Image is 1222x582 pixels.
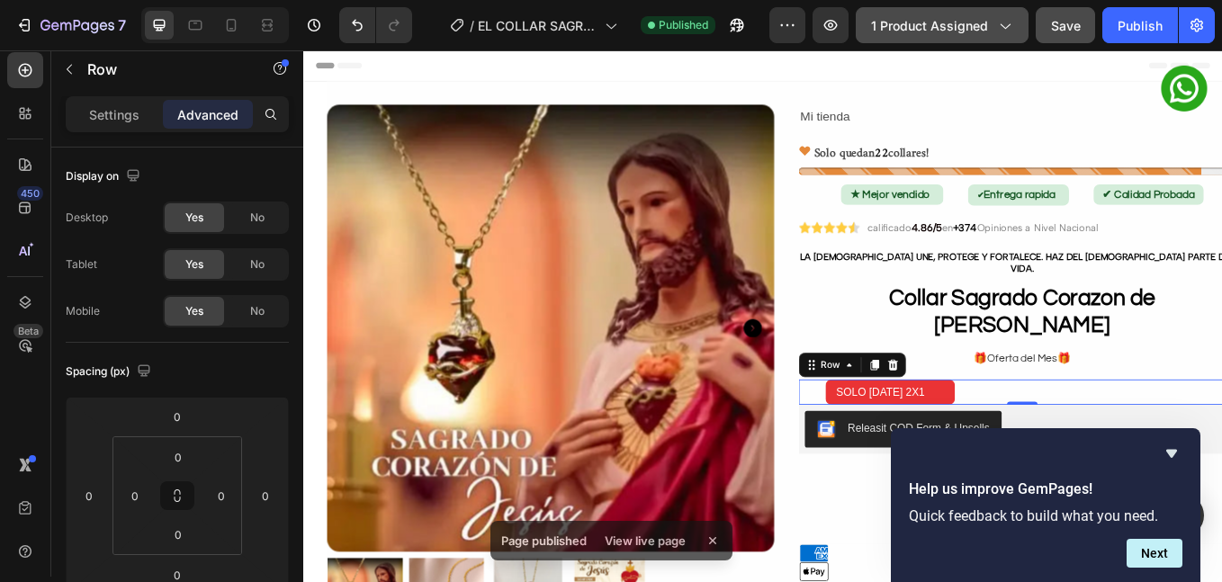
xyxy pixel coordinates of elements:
[66,256,97,273] div: Tablet
[185,256,203,273] span: Yes
[639,434,805,453] div: Releasit COD Form & Upsells
[909,443,1182,568] div: Help us improve GemPages!
[17,186,43,201] div: 450
[589,424,820,467] button: Releasit COD Form & Upsells
[750,201,762,215] span: en
[1102,7,1178,43] button: Publish
[581,517,1107,536] p: Publish the page to see the content.
[87,58,240,80] p: Row
[250,256,265,273] span: No
[714,201,750,215] strong: 4.86/5
[791,166,798,175] strong: ✔
[659,17,708,33] span: Published
[185,303,203,319] span: Yes
[66,210,108,226] div: Desktop
[1161,443,1182,464] button: Hide survey
[303,50,1222,582] iframe: Design area
[791,159,888,183] p: Entrega rapida ​
[871,16,988,35] span: 1 product assigned
[625,392,761,411] p: SOLO [DATE] 2X1
[599,104,734,130] p: Solo quedan collares!
[160,521,196,548] input: 0px
[339,7,412,43] div: Undo/Redo
[662,201,714,215] span: calificado
[250,210,265,226] span: No
[478,16,598,35] span: EL COLLAR SAGRADO CORAZON [PERSON_NAME]
[7,7,134,43] button: 7
[583,237,1105,263] strong: La [DEMOGRAPHIC_DATA] une, protege y fortalece. Haz del [DEMOGRAPHIC_DATA] parte de tu vida.
[76,482,103,509] input: 0
[159,403,195,430] input: 0
[89,105,139,124] p: Settings
[208,482,235,509] input: 0px
[185,210,203,226] span: Yes
[581,201,653,216] img: ex-review_stars.png
[470,16,474,35] span: /
[121,482,148,509] input: 0px
[642,159,741,182] p: ★ Mejor vendido ​
[762,201,791,215] strong: +374
[252,482,279,509] input: 0
[583,352,1105,374] p: 🎁Oferta del Mes🎁
[160,443,196,470] input: 0px
[581,64,1107,94] h2: Mi tienda
[604,362,633,378] div: Row
[909,479,1182,500] h2: Help us improve GemPages!
[581,274,1107,341] h1: Collar Sagrado Corazon de [PERSON_NAME]
[939,159,1047,182] p: ✔ Calidad Probada
[501,532,587,550] p: Page published
[118,14,126,36] p: 7
[250,303,265,319] span: No
[594,528,696,553] div: View live page
[13,324,43,338] div: Beta
[1127,539,1182,568] button: Next question
[909,507,1182,524] p: Quick feedback to build what you need.
[670,99,687,134] span: 22
[791,201,933,215] span: Opiniones a Nivel Nacional
[1036,7,1095,43] button: Save
[177,105,238,124] p: Advanced
[856,7,1029,43] button: 1 product assigned
[517,316,538,337] button: Carousel Next Arrow
[66,360,155,384] div: Spacing (px)
[1118,16,1163,35] div: Publish
[1051,18,1081,33] span: Save
[66,303,100,319] div: Mobile
[603,434,624,456] img: CKKYs5695_ICEAE=.webp
[66,165,144,189] div: Display on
